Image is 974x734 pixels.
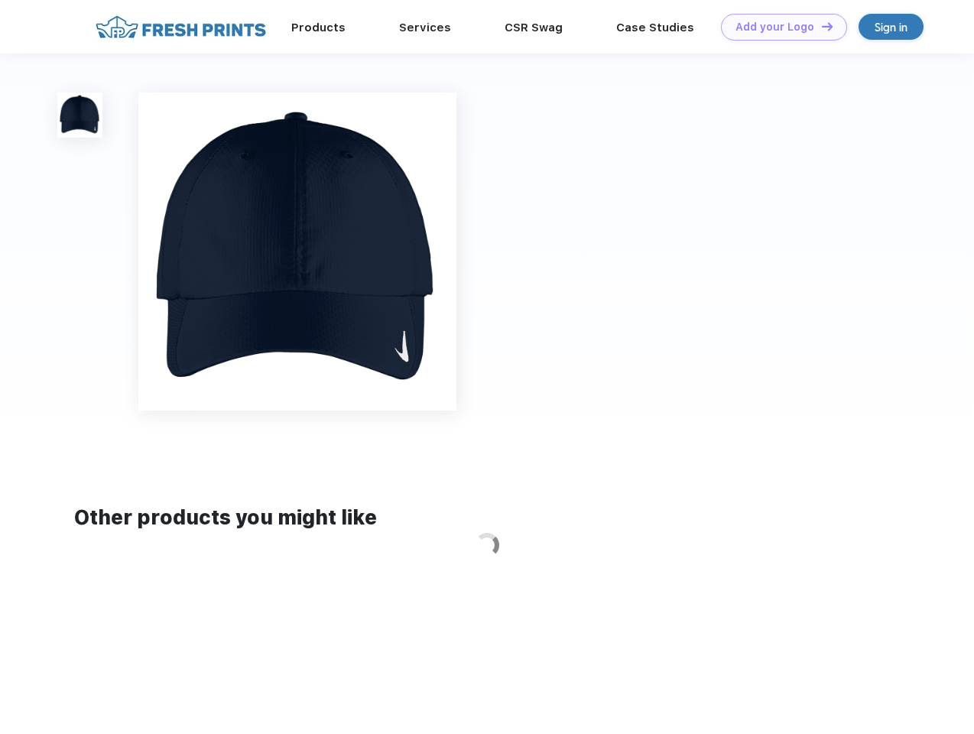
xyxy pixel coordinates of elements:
img: func=resize&h=640 [138,93,456,411]
img: func=resize&h=100 [57,93,102,138]
div: Other products you might like [74,503,899,533]
img: DT [822,22,833,31]
a: Products [291,21,346,34]
div: Add your Logo [735,21,814,34]
img: fo%20logo%202.webp [91,14,271,41]
div: Sign in [875,18,907,36]
a: Sign in [859,14,924,40]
